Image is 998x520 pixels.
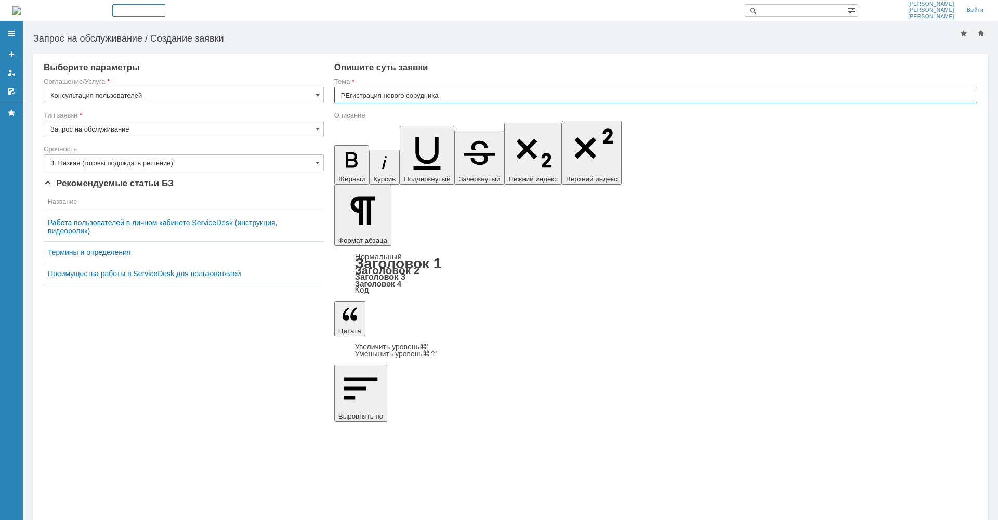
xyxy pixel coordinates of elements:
a: Нормальный [355,252,402,261]
div: Добавить в избранное [957,27,970,40]
div: Срочность [44,146,322,152]
a: Заголовок 4 [355,279,401,288]
a: Работа пользователей в личном кабинете ServiceDesk (инструкция, видеоролик) [48,218,320,235]
span: Зачеркнутый [458,175,500,183]
div: Тип заявки [44,112,322,119]
a: Код [355,285,369,295]
a: Increase [355,343,428,351]
span: Подчеркнутый [404,175,450,183]
span: Курсив [373,175,396,183]
button: Зачеркнутый [454,131,504,185]
span: [PERSON_NAME] [908,7,954,14]
span: Формат абзаца [338,237,387,244]
span: [PERSON_NAME] [908,14,954,20]
button: Формат абзаца [334,185,391,246]
button: Нижний индекс [504,123,562,185]
button: Верхний индекс [562,121,622,185]
button: Цитата [334,301,365,336]
span: Цитата [338,327,361,335]
a: Заголовок 2 [355,264,420,276]
div: Формат абзаца [334,253,977,294]
a: Мои согласования [3,83,20,100]
span: Верхний индекс [566,175,618,183]
span: ⌘' [419,343,428,351]
a: Создать заявку [3,46,20,62]
a: Заголовок 3 [355,272,405,281]
div: Запрос на обслуживание / Создание заявки [33,33,957,44]
span: Нижний индекс [508,175,558,183]
span: Выровнять по [338,412,383,420]
button: Подчеркнутый [400,126,454,185]
span: [PERSON_NAME] [908,1,954,7]
span: Жирный [338,175,365,183]
span: ⌘⇧' [423,349,438,358]
span: Выберите параметры [44,62,140,72]
div: Создать [112,4,165,17]
a: Термины и определения [48,248,320,256]
button: Выровнять по [334,365,387,422]
div: Сделать домашней страницей [975,27,987,40]
a: Перейти на домашнюю страницу [12,6,21,15]
button: Курсив [369,150,400,185]
span: Расширенный поиск [847,5,858,15]
a: Decrease [355,349,438,358]
a: Заголовок 1 [355,255,442,271]
button: Жирный [334,145,370,185]
div: Соглашение/Услуга [44,78,322,85]
span: Опишите суть заявки [334,62,428,72]
div: Описание [334,112,975,119]
div: Тема [334,78,975,85]
a: Преимущества работы в ServiceDesk для пользователей [48,269,320,278]
img: logo [12,6,21,15]
div: Цитата [334,344,977,357]
span: Рекомендуемые статьи БЗ [44,178,174,188]
th: Название [44,192,324,212]
a: Мои заявки [3,64,20,81]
